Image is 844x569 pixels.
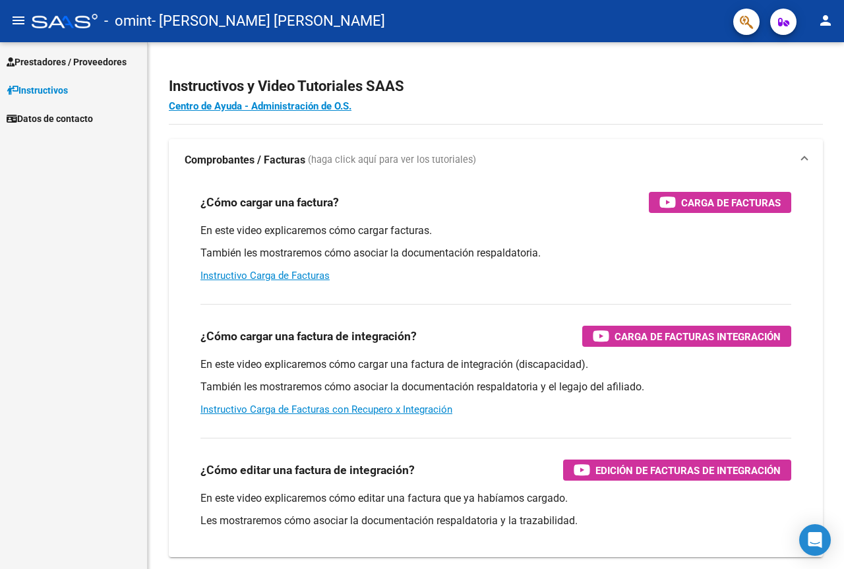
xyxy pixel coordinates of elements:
[104,7,152,36] span: - omint
[818,13,833,28] mat-icon: person
[200,246,791,260] p: También les mostraremos cómo asociar la documentación respaldatoria.
[649,192,791,213] button: Carga de Facturas
[200,327,417,345] h3: ¿Cómo cargar una factura de integración?
[200,514,791,528] p: Les mostraremos cómo asociar la documentación respaldatoria y la trazabilidad.
[582,326,791,347] button: Carga de Facturas Integración
[7,55,127,69] span: Prestadores / Proveedores
[200,193,339,212] h3: ¿Cómo cargar una factura?
[185,153,305,167] strong: Comprobantes / Facturas
[200,491,791,506] p: En este video explicaremos cómo editar una factura que ya habíamos cargado.
[563,460,791,481] button: Edición de Facturas de integración
[200,461,415,479] h3: ¿Cómo editar una factura de integración?
[169,139,823,181] mat-expansion-panel-header: Comprobantes / Facturas (haga click aquí para ver los tutoriales)
[799,524,831,556] div: Open Intercom Messenger
[200,224,791,238] p: En este video explicaremos cómo cargar facturas.
[7,111,93,126] span: Datos de contacto
[200,404,452,415] a: Instructivo Carga de Facturas con Recupero x Integración
[200,270,330,282] a: Instructivo Carga de Facturas
[11,13,26,28] mat-icon: menu
[308,153,476,167] span: (haga click aquí para ver los tutoriales)
[200,357,791,372] p: En este video explicaremos cómo cargar una factura de integración (discapacidad).
[7,83,68,98] span: Instructivos
[169,100,351,112] a: Centro de Ayuda - Administración de O.S.
[169,74,823,99] h2: Instructivos y Video Tutoriales SAAS
[200,380,791,394] p: También les mostraremos cómo asociar la documentación respaldatoria y el legajo del afiliado.
[152,7,385,36] span: - [PERSON_NAME] [PERSON_NAME]
[169,181,823,557] div: Comprobantes / Facturas (haga click aquí para ver los tutoriales)
[615,328,781,345] span: Carga de Facturas Integración
[681,195,781,211] span: Carga de Facturas
[595,462,781,479] span: Edición de Facturas de integración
